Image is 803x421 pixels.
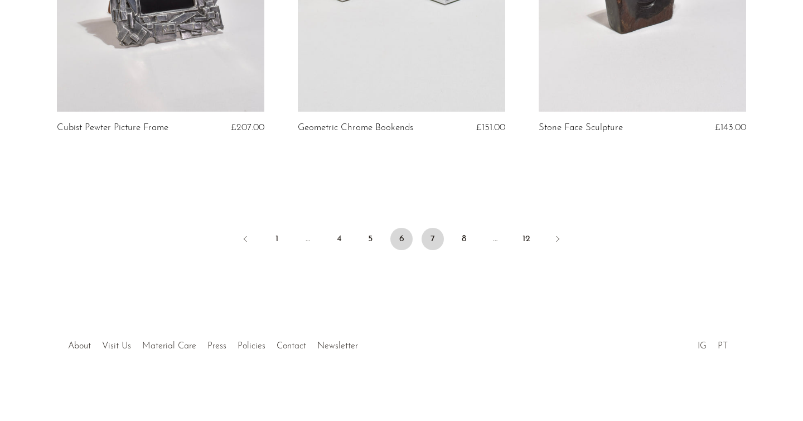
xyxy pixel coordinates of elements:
[476,123,505,132] span: £151.00
[265,228,288,250] a: 1
[692,333,733,354] ul: Social Medias
[546,228,569,252] a: Next
[539,123,623,133] a: Stone Face Sculpture
[231,123,264,132] span: £207.00
[390,228,413,250] span: 6
[328,228,350,250] a: 4
[62,333,364,354] ul: Quick links
[718,342,728,351] a: PT
[484,228,506,250] span: …
[298,123,413,133] a: Geometric Chrome Bookends
[57,123,168,133] a: Cubist Pewter Picture Frame
[102,342,131,351] a: Visit Us
[698,342,707,351] a: IG
[238,342,265,351] a: Policies
[515,228,538,250] a: 12
[234,228,257,252] a: Previous
[359,228,381,250] a: 5
[68,342,91,351] a: About
[422,228,444,250] a: 7
[277,342,306,351] a: Contact
[297,228,319,250] span: …
[453,228,475,250] a: 8
[207,342,226,351] a: Press
[715,123,746,132] span: £143.00
[142,342,196,351] a: Material Care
